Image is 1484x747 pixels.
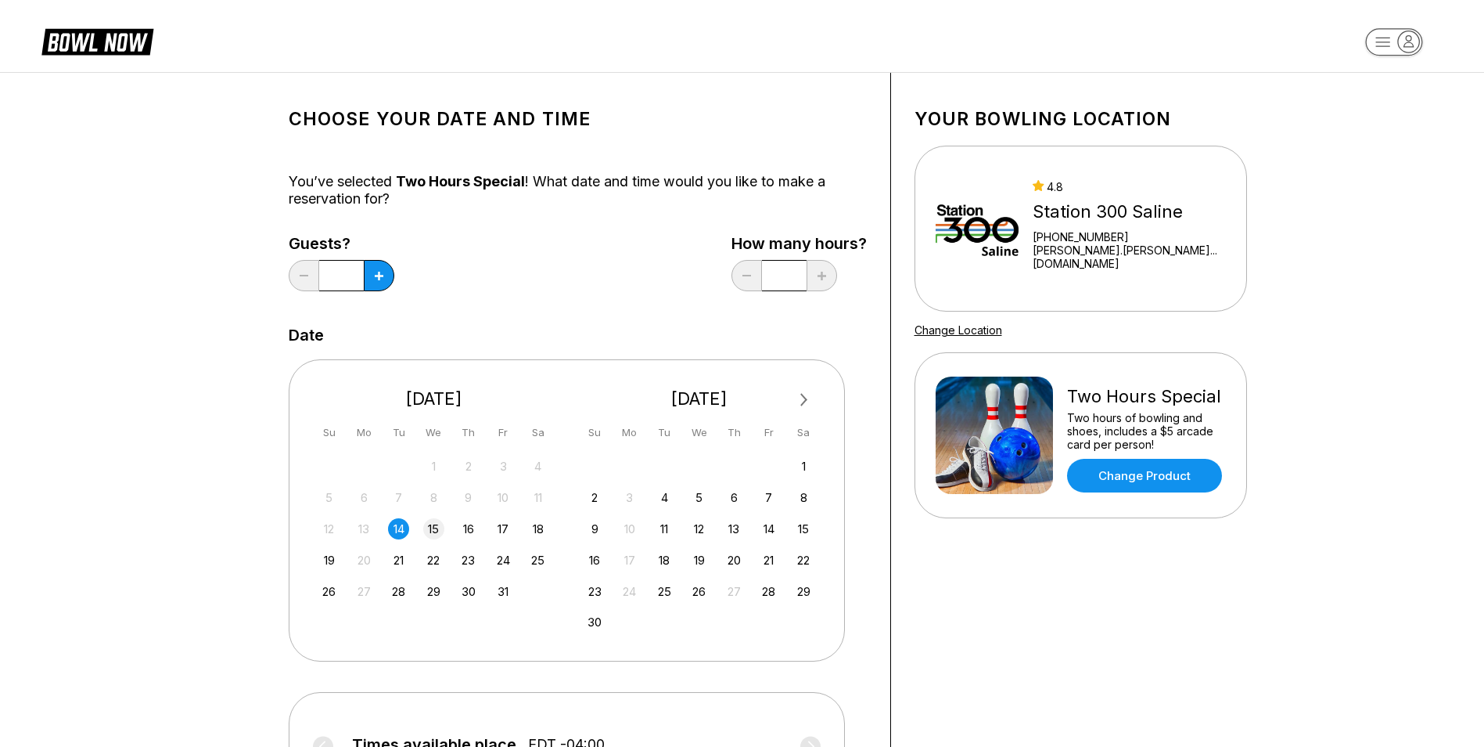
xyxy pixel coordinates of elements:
[318,422,340,443] div: Su
[582,454,817,633] div: month 2025-11
[619,550,640,571] div: Not available Monday, November 17th, 2025
[688,487,710,508] div: Choose Wednesday, November 5th, 2025
[619,518,640,539] div: Not available Monday, November 10th, 2025
[936,377,1053,494] img: Two Hours Special
[354,422,375,443] div: Mo
[289,108,867,130] h1: Choose your Date and time
[724,422,745,443] div: Th
[914,323,1002,337] a: Change Location
[354,581,375,602] div: Not available Monday, October 27th, 2025
[936,170,1019,287] img: Station 300 Saline
[578,388,821,410] div: [DATE]
[396,173,525,189] span: Two Hours Special
[313,388,555,410] div: [DATE]
[792,388,817,413] button: Next Month
[388,581,409,602] div: Choose Tuesday, October 28th, 2025
[318,550,340,571] div: Choose Sunday, October 19th, 2025
[1033,230,1225,244] div: [PHONE_NUMBER]
[654,487,675,508] div: Choose Tuesday, November 4th, 2025
[619,422,640,443] div: Mo
[423,422,444,443] div: We
[654,581,675,602] div: Choose Tuesday, November 25th, 2025
[584,487,605,508] div: Choose Sunday, November 2nd, 2025
[758,518,779,539] div: Choose Friday, November 14th, 2025
[584,612,605,633] div: Choose Sunday, November 30th, 2025
[458,581,479,602] div: Choose Thursday, October 30th, 2025
[527,422,548,443] div: Sa
[688,518,710,539] div: Choose Wednesday, November 12th, 2025
[619,487,640,508] div: Not available Monday, November 3rd, 2025
[493,581,514,602] div: Choose Friday, October 31st, 2025
[758,487,779,508] div: Choose Friday, November 7th, 2025
[584,550,605,571] div: Choose Sunday, November 16th, 2025
[388,550,409,571] div: Choose Tuesday, October 21st, 2025
[354,550,375,571] div: Not available Monday, October 20th, 2025
[1033,201,1225,222] div: Station 300 Saline
[423,456,444,477] div: Not available Wednesday, October 1st, 2025
[289,235,394,252] label: Guests?
[584,518,605,539] div: Choose Sunday, November 9th, 2025
[423,487,444,508] div: Not available Wednesday, October 8th, 2025
[458,456,479,477] div: Not available Thursday, October 2nd, 2025
[758,422,779,443] div: Fr
[354,518,375,539] div: Not available Monday, October 13th, 2025
[318,581,340,602] div: Choose Sunday, October 26th, 2025
[423,581,444,602] div: Choose Wednesday, October 29th, 2025
[388,422,409,443] div: Tu
[493,422,514,443] div: Fr
[527,518,548,539] div: Choose Saturday, October 18th, 2025
[793,422,814,443] div: Sa
[584,581,605,602] div: Choose Sunday, November 23rd, 2025
[493,487,514,508] div: Not available Friday, October 10th, 2025
[758,581,779,602] div: Choose Friday, November 28th, 2025
[423,550,444,571] div: Choose Wednesday, October 22nd, 2025
[458,518,479,539] div: Choose Thursday, October 16th, 2025
[584,422,605,443] div: Su
[724,518,745,539] div: Choose Thursday, November 13th, 2025
[527,456,548,477] div: Not available Saturday, October 4th, 2025
[724,487,745,508] div: Choose Thursday, November 6th, 2025
[317,454,552,602] div: month 2025-10
[731,235,867,252] label: How many hours?
[793,550,814,571] div: Choose Saturday, November 22nd, 2025
[688,550,710,571] div: Choose Wednesday, November 19th, 2025
[458,550,479,571] div: Choose Thursday, October 23rd, 2025
[388,518,409,539] div: Choose Tuesday, October 14th, 2025
[914,108,1247,130] h1: Your bowling location
[458,487,479,508] div: Not available Thursday, October 9th, 2025
[1033,244,1225,270] a: [PERSON_NAME].[PERSON_NAME]...[DOMAIN_NAME]
[654,518,675,539] div: Choose Tuesday, November 11th, 2025
[654,550,675,571] div: Choose Tuesday, November 18th, 2025
[493,550,514,571] div: Choose Friday, October 24th, 2025
[423,518,444,539] div: Choose Wednesday, October 15th, 2025
[793,487,814,508] div: Choose Saturday, November 8th, 2025
[318,487,340,508] div: Not available Sunday, October 5th, 2025
[493,518,514,539] div: Choose Friday, October 17th, 2025
[289,327,324,344] label: Date
[1067,459,1222,493] a: Change Product
[758,550,779,571] div: Choose Friday, November 21st, 2025
[688,422,710,443] div: We
[619,581,640,602] div: Not available Monday, November 24th, 2025
[493,456,514,477] div: Not available Friday, October 3rd, 2025
[724,581,745,602] div: Not available Thursday, November 27th, 2025
[793,581,814,602] div: Choose Saturday, November 29th, 2025
[289,173,867,207] div: You’ve selected ! What date and time would you like to make a reservation for?
[527,550,548,571] div: Choose Saturday, October 25th, 2025
[1067,411,1226,451] div: Two hours of bowling and shoes, includes a $5 arcade card per person!
[354,487,375,508] div: Not available Monday, October 6th, 2025
[458,422,479,443] div: Th
[724,550,745,571] div: Choose Thursday, November 20th, 2025
[1067,386,1226,407] div: Two Hours Special
[388,487,409,508] div: Not available Tuesday, October 7th, 2025
[527,487,548,508] div: Not available Saturday, October 11th, 2025
[1033,180,1225,193] div: 4.8
[318,518,340,539] div: Not available Sunday, October 12th, 2025
[793,456,814,477] div: Choose Saturday, November 1st, 2025
[654,422,675,443] div: Tu
[688,581,710,602] div: Choose Wednesday, November 26th, 2025
[793,518,814,539] div: Choose Saturday, November 15th, 2025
